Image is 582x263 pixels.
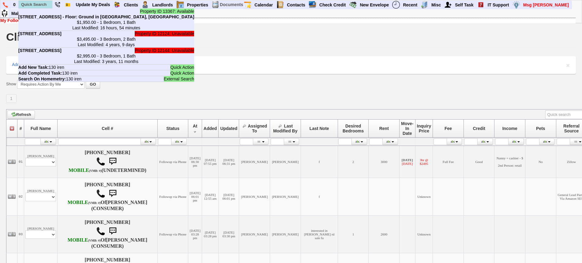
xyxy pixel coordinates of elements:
[379,126,389,131] span: Rent
[219,178,239,215] td: [DATE] 06:01 pm
[452,1,476,9] a: Self Task
[525,146,556,178] td: No
[494,146,525,178] td: Nanny + cashier - $ 2nd Person: retail
[444,1,452,9] img: myadd.png
[19,1,52,8] input: Quick Search
[536,126,545,131] span: Pets
[176,1,184,9] img: properties.png
[270,215,301,253] td: [PERSON_NAME]
[170,70,194,76] span: Quick Action
[11,1,18,9] a: 0
[357,1,392,9] a: New Envelope
[135,48,194,53] div: Property ID 12144: Unavailable
[420,158,428,165] a: 3br @ $2495
[3,2,8,8] img: phone.png
[220,1,243,9] td: Documents
[55,2,60,7] img: phone22.png
[6,81,16,87] label: Show
[563,124,580,133] span: Referral Source
[188,215,202,253] td: [DATE] 03:28 pm
[157,215,188,253] td: Followup via Phone
[6,31,43,43] h1: Clients
[121,1,141,9] a: Clients
[6,56,576,74] div: | | |
[12,62,32,67] a: Add Client
[401,121,413,136] span: Move-In Date
[18,76,81,81] nobr: 130 iren
[0,18,576,23] div: | |
[164,76,194,82] span: External Search
[219,215,239,253] td: [DATE] 03:30 pm
[6,94,17,103] a: 1
[220,126,237,131] span: Updated
[239,215,270,253] td: [PERSON_NAME]
[239,146,270,178] td: [PERSON_NAME]
[17,178,24,215] td: 02
[248,124,267,133] span: Assigned To
[239,178,270,215] td: [PERSON_NAME]
[0,18,36,23] a: My Followups: 20
[369,215,400,253] td: 2600
[415,178,433,215] td: Unknown
[349,1,357,9] img: gmoney.png
[477,1,485,9] img: help2.png
[1,9,8,17] img: su2.jpg
[9,9,49,17] a: Make Suggestion
[0,18,29,23] b: My Followups
[284,1,308,9] a: Contacts
[202,146,219,178] td: [DATE] 07:55 pm
[18,71,77,76] nobr: 130 iren
[188,146,202,178] td: [DATE] 06:30 pm
[252,1,276,9] a: Calendar
[343,124,364,133] span: Desired Bedrooms
[113,1,121,9] img: clients.png
[18,65,64,70] nobr: 130 iren
[185,1,211,9] a: Properties
[193,124,197,128] span: At
[502,126,517,131] span: Income
[150,1,176,9] a: Landlords
[392,1,400,9] img: recent.png
[513,1,520,9] img: money.png
[96,227,105,236] img: call.png
[402,158,413,162] b: [DATE]
[417,124,431,133] span: Inquiry Price
[24,215,58,253] td: [PERSON_NAME]
[18,36,194,47] center: $3,495.00 - 3 Bedroom, 2 Bath Last Modified: 4 years, 9 days
[433,146,464,178] td: Full Fee
[188,178,202,215] td: [DATE] 06:01 pm
[18,20,194,31] center: $1,950.00 - 1 Bedroom, 1 Bath Last Modified: 16 hours, 54 minutes
[521,1,572,9] a: Msg [PERSON_NAME]
[301,178,338,215] td: f
[18,76,66,81] b: Search On Homemetry:
[219,146,239,178] td: [DATE] 06:31 pm
[270,146,301,178] td: [PERSON_NAME]
[244,1,251,9] img: appt_icon.png
[202,215,219,253] td: [DATE] 03:28 pm
[369,146,400,178] td: 3000
[523,2,569,7] font: Msg [PERSON_NAME]
[400,1,420,9] a: Recent
[68,237,101,243] b: AT&T Wireless
[170,65,194,70] span: Quick Action
[204,126,217,131] span: Added
[68,237,88,243] font: MOBILE
[317,1,348,9] a: Check Credit
[59,220,156,249] h4: [PHONE_NUMBER] Of (CONSUMER)
[301,146,338,178] td: f
[309,1,316,9] img: creditreport.png
[88,239,101,242] font: (VMB: #)
[310,126,329,131] span: Last Note
[212,1,219,9] img: docs.png
[273,124,297,133] span: Last Modified By
[402,162,413,165] font: [DATE]
[270,178,301,215] td: [PERSON_NAME]
[421,1,428,9] img: officebldg.png
[338,146,369,178] td: 2
[338,215,369,253] td: 1
[301,215,338,253] td: interested in [PERSON_NAME] rd sale fu
[65,2,70,7] img: Bookmark.png
[18,31,62,36] b: [STREET_ADDRESS]
[415,215,433,253] td: Unknown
